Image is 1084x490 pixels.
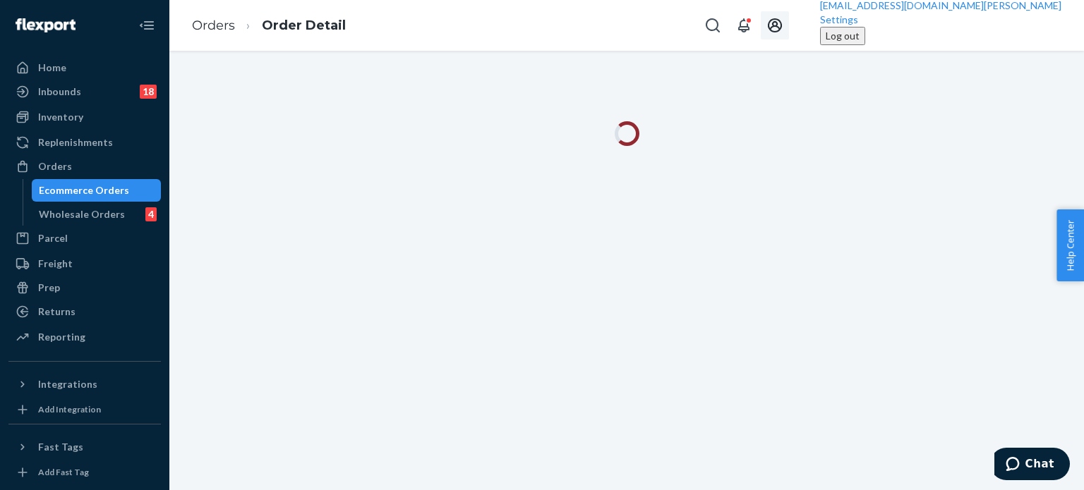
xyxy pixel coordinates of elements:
a: Order Detail [262,18,346,33]
ol: breadcrumbs [181,5,357,47]
img: Flexport logo [16,18,76,32]
a: Settings [820,13,1061,27]
a: Ecommerce Orders [32,179,162,202]
a: Orders [192,18,235,33]
div: Ecommerce Orders [39,183,129,197]
a: Inventory [8,106,161,128]
div: 4 [145,207,157,221]
div: Returns [38,305,76,319]
div: Integrations [38,377,97,391]
a: Freight [8,252,161,275]
div: Add Integration [38,403,101,415]
a: Parcel [8,227,161,250]
button: Log out [820,27,865,45]
div: Fast Tags [38,440,83,454]
div: Inventory [38,110,83,124]
div: Inbounds [38,85,81,99]
a: Home [8,56,161,79]
button: Open notifications [730,11,758,39]
div: Log out [826,29,860,43]
a: Add Fast Tag [8,464,161,481]
a: Wholesale Orders4 [32,203,162,226]
a: Orders [8,155,161,178]
button: Close Navigation [133,11,161,39]
div: 18 [140,85,157,99]
a: Returns [8,300,161,323]
div: Orders [38,159,72,173]
a: Reporting [8,326,161,348]
button: Open Search Box [699,11,727,39]
button: Integrations [8,373,161,396]
div: Wholesale Orders [39,207,125,221]
div: Freight [38,257,73,271]
a: Prep [8,276,161,299]
div: Replenishments [38,135,113,149]
div: Add Fast Tag [38,466,89,478]
a: Replenishments [8,131,161,154]
iframe: Opens a widget where you can chat to one of our agents [994,448,1070,483]
button: Help Center [1056,209,1084,281]
button: Open account menu [761,11,789,39]
a: Inbounds18 [8,80,161,103]
div: Prep [38,281,60,295]
div: Home [38,61,66,75]
div: Reporting [38,330,85,344]
a: Add Integration [8,401,161,418]
div: Parcel [38,231,68,245]
button: Fast Tags [8,436,161,458]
